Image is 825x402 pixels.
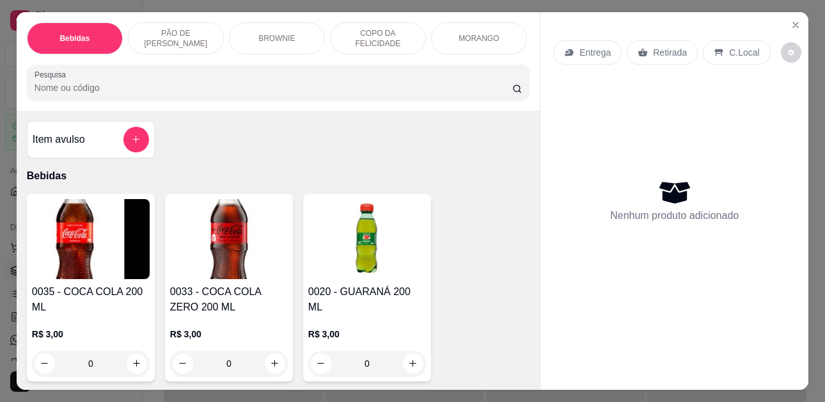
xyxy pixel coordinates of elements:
p: PÃO DE [PERSON_NAME] [139,28,213,49]
p: R$ 3,00 [32,328,150,341]
p: MORANGO [459,33,499,44]
img: product-image [170,199,288,279]
button: increase-product-quantity [127,353,147,374]
img: product-image [308,199,426,279]
button: decrease-product-quantity [311,353,331,374]
h4: 0033 - COCA COLA ZERO 200 ML [170,284,288,315]
button: increase-product-quantity [403,353,423,374]
p: BROWNIE [258,33,295,44]
button: decrease-product-quantity [781,42,801,63]
p: Retirada [653,46,687,59]
p: Nenhum produto adicionado [610,208,739,223]
p: R$ 3,00 [170,328,288,341]
p: Bebidas [59,33,90,44]
label: Pesquisa [35,69,70,80]
h4: Item avulso [33,132,85,147]
p: COPO DA FELICIDADE [341,28,415,49]
button: add-separate-item [123,127,149,152]
h4: 0020 - GUARANÁ 200 ML [308,284,426,315]
button: increase-product-quantity [265,353,285,374]
h4: 0035 - COCA COLA 200 ML [32,284,150,315]
button: decrease-product-quantity [35,353,55,374]
p: Entrega [579,46,611,59]
p: Bebidas [27,168,530,184]
p: R$ 3,00 [308,328,426,341]
p: C.Local [729,46,759,59]
button: Close [785,15,806,35]
button: decrease-product-quantity [173,353,193,374]
img: product-image [32,199,150,279]
input: Pesquisa [35,81,512,94]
